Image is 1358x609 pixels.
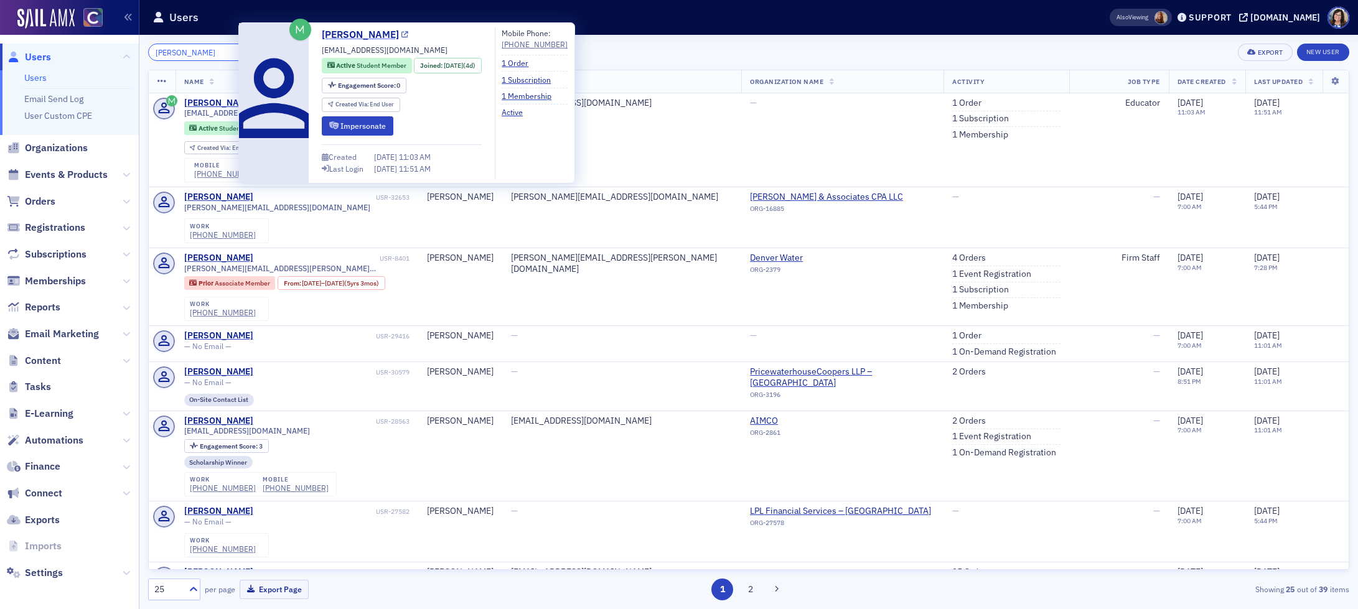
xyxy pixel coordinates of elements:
[190,308,256,317] a: [PHONE_NUMBER]
[952,416,986,427] a: 2 Orders
[1297,44,1349,61] a: New User
[750,429,863,441] div: ORG-2861
[322,116,393,136] button: Impersonate
[1254,77,1303,86] span: Last Updated
[184,98,253,109] a: [PERSON_NAME]
[335,101,395,108] div: End User
[952,330,981,342] a: 1 Order
[420,61,444,71] span: Joined :
[184,439,269,453] div: Engagement Score: 3
[205,583,235,595] label: per page
[255,569,410,577] div: USR-12915
[958,583,1349,595] div: Showing out of items
[750,366,935,388] a: PricewaterhouseCoopers LLP – [GEOGRAPHIC_DATA]
[750,253,863,264] span: Denver Water
[7,327,99,341] a: Email Marketing
[190,230,256,239] div: [PHONE_NUMBER]
[1258,49,1283,56] div: Export
[1254,330,1280,341] span: [DATE]
[374,152,399,162] span: [DATE]
[284,279,302,287] span: From :
[154,583,182,596] div: 25
[24,110,92,121] a: User Custom CPE
[1117,13,1128,21] div: Also
[1178,330,1203,341] span: [DATE]
[184,416,253,427] a: [PERSON_NAME]
[740,579,762,600] button: 2
[750,192,903,203] span: Mueller & Associates CPA LLC
[25,434,83,447] span: Automations
[184,121,274,135] div: Active: Active: Student Member
[25,513,60,527] span: Exports
[199,124,219,132] span: Active
[184,567,253,578] div: [PERSON_NAME]
[750,566,757,577] span: —
[711,579,733,600] button: 1
[7,300,60,314] a: Reports
[17,9,75,29] a: SailAMX
[7,407,73,421] a: E-Learning
[1254,252,1280,263] span: [DATE]
[75,8,103,29] a: View Homepage
[1254,108,1282,116] time: 11:51 AM
[25,327,99,341] span: Email Marketing
[25,50,51,64] span: Users
[184,192,253,203] div: [PERSON_NAME]
[357,61,406,70] span: Student Member
[322,27,408,42] a: [PERSON_NAME]
[189,124,268,132] a: Active Student Member
[952,129,1008,141] a: 1 Membership
[322,78,406,93] div: Engagement Score: 0
[511,416,733,427] div: [EMAIL_ADDRESS][DOMAIN_NAME]
[25,380,51,394] span: Tasks
[190,483,256,493] a: [PHONE_NUMBER]
[25,168,108,182] span: Events & Products
[502,27,568,50] div: Mobile Phone:
[190,537,256,544] div: work
[1178,505,1203,516] span: [DATE]
[338,81,397,90] span: Engagement Score :
[750,366,935,388] span: PricewaterhouseCoopers LLP – Denver
[189,279,269,287] a: Prior Associate Member
[1328,7,1349,29] span: Profile
[1178,202,1202,211] time: 7:00 AM
[1178,341,1202,350] time: 7:00 AM
[511,366,518,377] span: —
[25,274,86,288] span: Memberships
[7,434,83,447] a: Automations
[427,416,494,427] div: [PERSON_NAME]
[511,253,733,274] div: [PERSON_NAME][EMAIL_ADDRESS][PERSON_NAME][DOMAIN_NAME]
[302,279,379,287] div: – (5yrs 3mos)
[184,517,232,526] span: — No Email —
[750,205,903,217] div: ORG-16885
[444,61,463,70] span: [DATE]
[263,476,329,483] div: mobile
[750,519,931,531] div: ORG-27578
[263,483,329,493] a: [PHONE_NUMBER]
[1254,202,1278,211] time: 5:44 PM
[25,566,63,580] span: Settings
[952,284,1009,295] a: 1 Subscription
[750,97,757,108] span: —
[336,61,357,70] span: Active
[1238,44,1292,61] button: Export
[511,98,733,109] div: [EMAIL_ADDRESS][DOMAIN_NAME]
[427,506,494,517] div: [PERSON_NAME]
[255,193,410,202] div: USR-32653
[184,203,370,212] span: [PERSON_NAME][EMAIL_ADDRESS][DOMAIN_NAME]
[952,269,1031,280] a: 1 Event Registration
[427,253,494,264] div: [PERSON_NAME]
[427,567,494,578] div: [PERSON_NAME]
[184,366,253,378] a: [PERSON_NAME]
[7,168,108,182] a: Events & Products
[25,354,61,368] span: Content
[329,154,357,160] div: Created
[24,93,83,105] a: Email Send Log
[952,505,959,516] span: —
[184,253,253,264] a: [PERSON_NAME]
[190,544,256,554] div: [PHONE_NUMBER]
[1178,366,1203,377] span: [DATE]
[25,248,87,261] span: Subscriptions
[322,98,400,112] div: Created Via: End User
[1178,566,1203,577] span: [DATE]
